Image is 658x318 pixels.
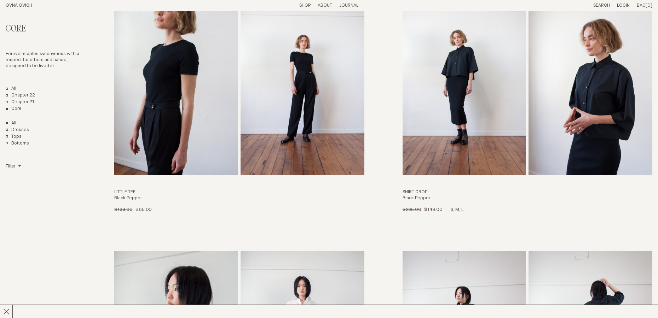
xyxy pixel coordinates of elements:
a: Login [617,3,630,8]
a: All [6,86,16,92]
h3: Little Tee [114,189,364,195]
a: Bottoms [6,141,29,147]
h4: Black Pepper [114,195,364,201]
span: S [451,207,455,212]
a: Search [593,3,610,8]
span: $139.00 [114,207,132,212]
a: Dresses [6,127,29,133]
a: Journal [339,3,358,8]
a: Show All [6,120,16,126]
a: Tops [6,134,22,140]
p: Forever staples synonymous with a respect for others and nature, designed to be lived in. [6,51,82,69]
span: M [455,207,461,212]
h2: Core [6,24,82,34]
span: [0] [646,3,652,8]
a: Shop [299,3,311,8]
span: L [461,207,463,212]
span: $149.00 [424,207,442,212]
summary: Filter [6,164,21,170]
a: Core [6,106,22,112]
h4: Black Pepper [403,195,652,201]
a: Chapter 22 [6,93,35,99]
span: Bag [637,3,646,8]
summary: About [318,3,332,9]
a: Home [6,3,32,8]
span: $65.00 [135,207,152,212]
h3: Shirt Crop [403,189,652,195]
a: Chapter 21 [6,99,34,105]
span: $295.00 [403,207,421,212]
